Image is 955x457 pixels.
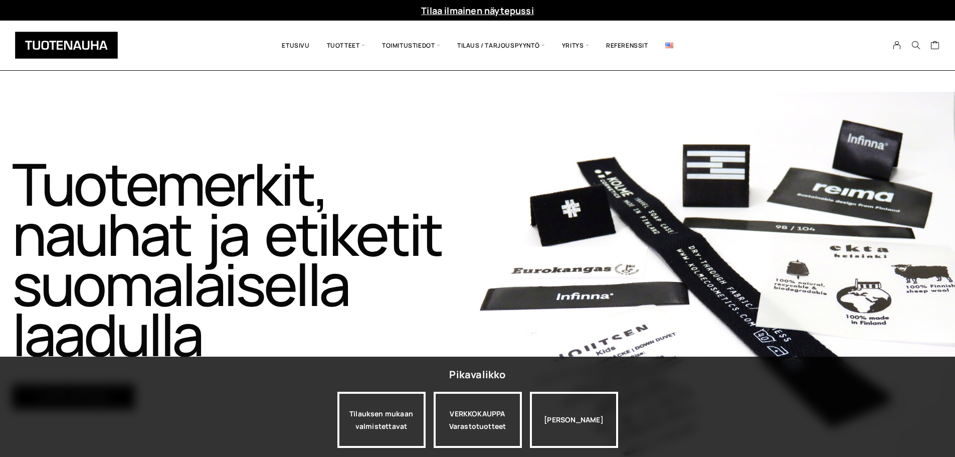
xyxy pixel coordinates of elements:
span: Yritys [553,28,598,63]
a: VERKKOKAUPPAVarastotuotteet [434,392,522,448]
a: Tilaa ilmainen näytepussi [421,5,534,17]
img: English [665,43,673,48]
a: My Account [887,41,907,50]
a: Etusivu [273,28,318,63]
button: Search [906,41,925,50]
div: [PERSON_NAME] [530,392,618,448]
div: VERKKOKAUPPA Varastotuotteet [434,392,522,448]
div: Pikavalikko [449,366,505,384]
h1: Tuotemerkit, nauhat ja etiketit suomalaisella laadulla​ [12,159,476,359]
span: Tilaus / Tarjouspyyntö [449,28,553,63]
img: Tuotenauha Oy [15,32,118,59]
span: Tuotteet [318,28,373,63]
span: Toimitustiedot [373,28,449,63]
a: Cart [930,40,940,52]
a: Tilauksen mukaan valmistettavat [337,392,426,448]
a: Referenssit [598,28,657,63]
